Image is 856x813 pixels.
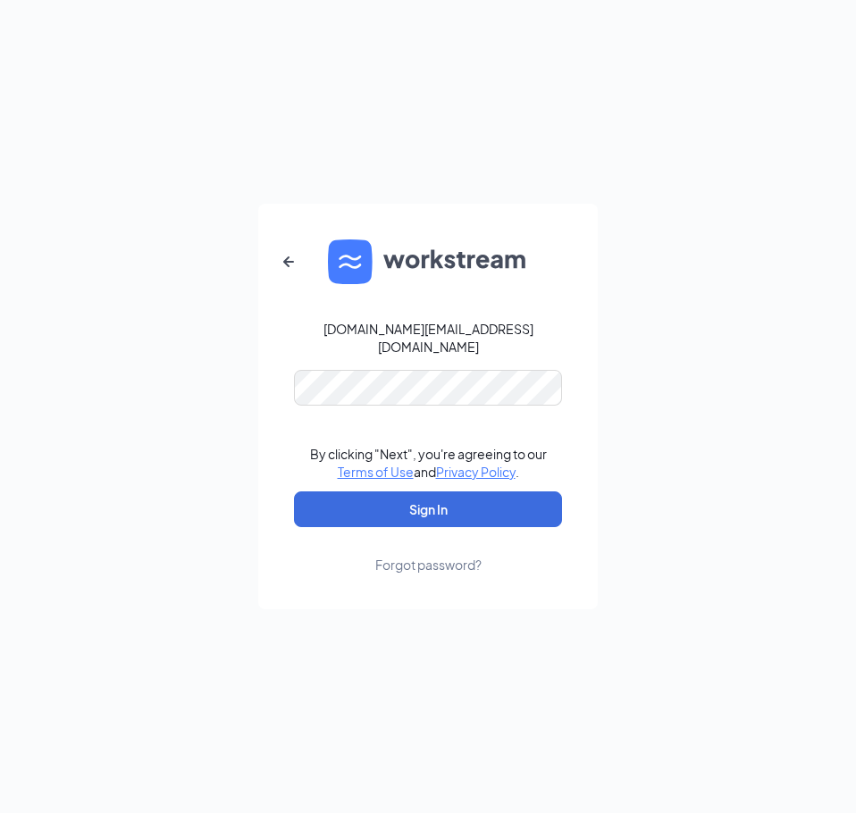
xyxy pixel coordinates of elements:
button: ArrowLeftNew [267,240,310,283]
div: [DOMAIN_NAME][EMAIL_ADDRESS][DOMAIN_NAME] [294,320,562,356]
a: Terms of Use [338,464,414,480]
div: By clicking "Next", you're agreeing to our and . [310,445,547,481]
button: Sign In [294,491,562,527]
a: Forgot password? [375,527,482,574]
a: Privacy Policy [436,464,516,480]
svg: ArrowLeftNew [278,251,299,272]
img: WS logo and Workstream text [328,239,528,284]
div: Forgot password? [375,556,482,574]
